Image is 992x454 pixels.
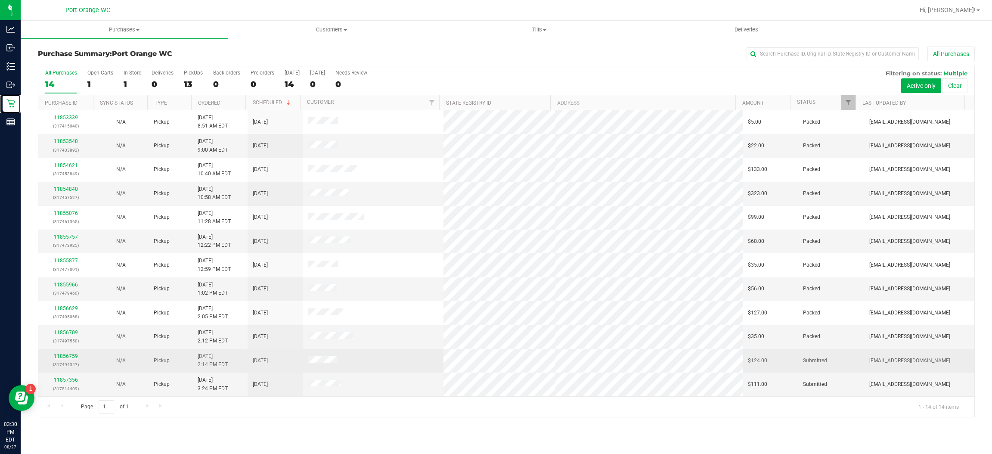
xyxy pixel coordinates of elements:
[229,26,435,34] span: Customers
[869,213,950,221] span: [EMAIL_ADDRESS][DOMAIN_NAME]
[803,213,820,221] span: Packed
[869,309,950,317] span: [EMAIL_ADDRESS][DOMAIN_NAME]
[198,162,231,178] span: [DATE] 10:40 AM EDT
[310,70,325,76] div: [DATE]
[927,47,975,61] button: All Purchases
[43,170,88,178] p: (317453849)
[803,142,820,150] span: Packed
[920,6,976,13] span: Hi, [PERSON_NAME]!
[116,310,126,316] span: Not Applicable
[112,50,172,58] span: Port Orange WC
[65,6,110,14] span: Port Orange WC
[198,209,231,226] span: [DATE] 11:28 AM EDT
[43,313,88,321] p: (317495068)
[253,380,268,389] span: [DATE]
[198,137,228,154] span: [DATE] 9:00 AM EDT
[436,26,642,34] span: Tills
[116,119,126,125] span: Not Applicable
[43,193,88,202] p: (317457527)
[435,21,643,39] a: Tills
[251,79,274,89] div: 0
[643,21,850,39] a: Deliveries
[213,70,240,76] div: Back-orders
[862,100,906,106] a: Last Updated By
[198,352,228,369] span: [DATE] 2:14 PM EDT
[253,309,268,317] span: [DATE]
[100,100,133,106] a: Sync Status
[550,95,735,110] th: Address
[748,165,767,174] span: $133.00
[6,99,15,108] inline-svg: Retail
[6,25,15,34] inline-svg: Analytics
[116,214,126,220] span: Not Applicable
[869,333,950,341] span: [EMAIL_ADDRESS][DOMAIN_NAME]
[184,79,203,89] div: 13
[43,361,88,369] p: (317494347)
[198,257,231,273] span: [DATE] 12:59 PM EDT
[198,376,228,392] span: [DATE] 3:24 PM EDT
[116,238,126,244] span: Not Applicable
[43,146,88,154] p: (317433892)
[425,95,439,110] a: Filter
[54,186,78,192] a: 11854840
[748,237,764,246] span: $60.00
[748,309,767,317] span: $127.00
[116,166,126,172] span: Not Applicable
[253,237,268,246] span: [DATE]
[748,190,767,198] span: $323.00
[6,118,15,126] inline-svg: Reports
[253,142,268,150] span: [DATE]
[803,237,820,246] span: Packed
[43,385,88,393] p: (317514409)
[54,330,78,336] a: 11856709
[253,100,292,106] a: Scheduled
[748,261,764,269] span: $35.00
[335,79,367,89] div: 0
[155,100,167,106] a: Type
[54,282,78,288] a: 11855966
[116,286,126,292] span: Not Applicable
[748,142,764,150] span: $22.00
[869,118,950,126] span: [EMAIL_ADDRESS][DOMAIN_NAME]
[154,165,170,174] span: Pickup
[38,50,350,58] h3: Purchase Summary:
[124,79,141,89] div: 1
[152,79,174,89] div: 0
[43,337,88,345] p: (317497550)
[25,384,36,394] iframe: Resource center unread badge
[742,100,764,106] a: Amount
[198,114,228,130] span: [DATE] 8:51 AM EDT
[198,185,231,202] span: [DATE] 10:58 AM EDT
[87,70,113,76] div: Open Carts
[748,333,764,341] span: $35.00
[285,70,300,76] div: [DATE]
[45,79,77,89] div: 14
[54,162,78,168] a: 11854621
[723,26,770,34] span: Deliveries
[116,142,126,150] button: N/A
[253,213,268,221] span: [DATE]
[184,70,203,76] div: PickUps
[116,380,126,389] button: N/A
[54,258,78,264] a: 11855877
[54,115,78,121] a: 11853339
[198,233,231,249] span: [DATE] 12:22 PM EDT
[253,357,268,365] span: [DATE]
[198,281,228,297] span: [DATE] 1:02 PM EDT
[116,118,126,126] button: N/A
[154,261,170,269] span: Pickup
[943,70,967,77] span: Multiple
[74,400,136,414] span: Page of 1
[253,118,268,126] span: [DATE]
[116,261,126,269] button: N/A
[154,118,170,126] span: Pickup
[942,78,967,93] button: Clear
[803,118,820,126] span: Packed
[154,190,170,198] span: Pickup
[54,353,78,359] a: 11856759
[228,21,436,39] a: Customers
[869,357,950,365] span: [EMAIL_ADDRESS][DOMAIN_NAME]
[124,70,141,76] div: In Store
[310,79,325,89] div: 0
